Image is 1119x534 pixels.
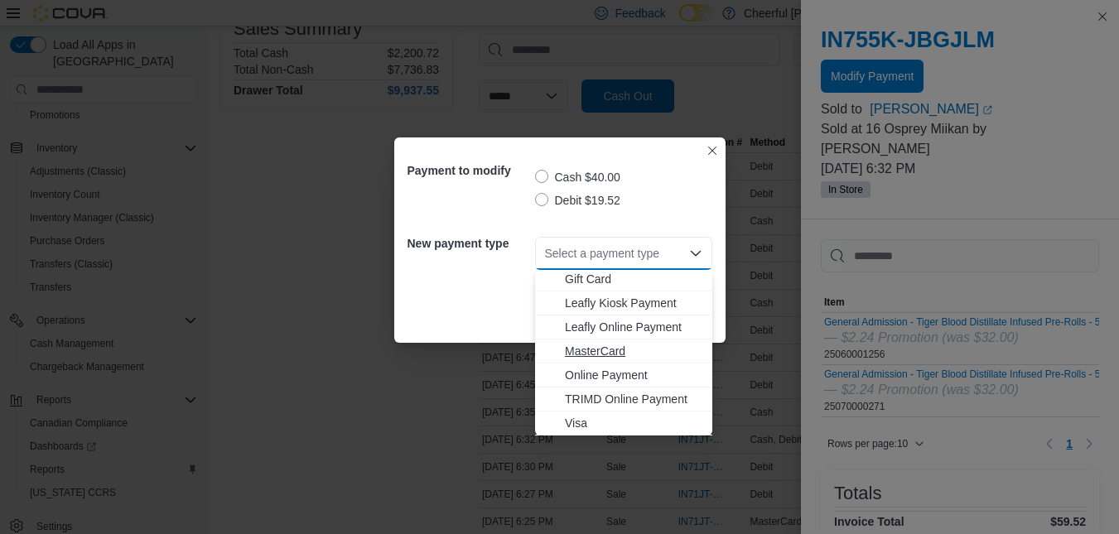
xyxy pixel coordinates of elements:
button: Leafly Online Payment [535,315,712,339]
span: Leafly Online Payment [565,319,702,335]
button: TRIMD Online Payment [535,387,712,411]
button: Leafly Kiosk Payment [535,291,712,315]
label: Debit $19.52 [535,190,620,210]
input: Accessible screen reader label [545,243,547,263]
button: Visa [535,411,712,435]
span: MasterCard [565,343,702,359]
span: Gift Card [565,271,702,287]
button: MasterCard [535,339,712,363]
button: Close list of options [689,247,702,260]
label: Cash $40.00 [535,167,620,187]
span: Leafly Kiosk Payment [565,295,702,311]
h5: Payment to modify [408,154,532,187]
span: TRIMD Online Payment [565,391,702,407]
span: Online Payment [565,367,702,383]
button: Gift Card [535,267,712,291]
h5: New payment type [408,227,532,260]
span: Visa [565,415,702,431]
button: Closes this modal window [702,141,722,161]
button: Online Payment [535,363,712,387]
div: Choose from the following options [535,195,712,435]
